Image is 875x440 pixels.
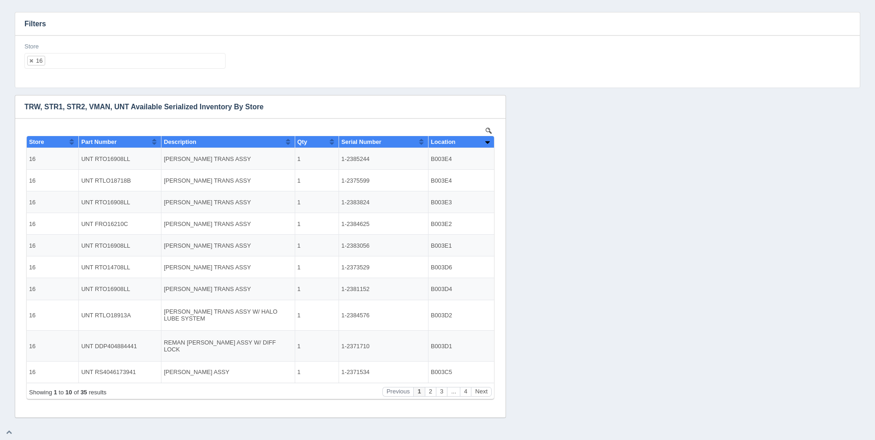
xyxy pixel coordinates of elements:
td: 16 [2,129,54,150]
td: UNT RTO16908LL [54,64,137,85]
td: 1-2385244 [315,20,404,42]
button: Sort column ascending [304,8,310,19]
td: 16 [2,172,54,203]
td: [PERSON_NAME] TRANS ASSY [137,20,270,42]
td: UNT RTO16908LL [54,20,137,42]
td: 1-2371710 [315,203,404,234]
button: Sort column ascending [44,8,50,19]
td: 1 [270,20,314,42]
td: 1 [270,85,314,107]
td: 1 [270,150,314,172]
td: 16 [2,20,54,42]
td: UNT RS4046173941 [54,233,137,255]
td: UNT RTO16908LL [54,150,137,172]
td: B003D4 [404,150,470,172]
td: [PERSON_NAME] TRANS ASSY W/ HALO LUBE SYSTEM [137,172,270,203]
label: Store [24,42,39,51]
td: B003E3 [404,64,470,85]
span: Location [406,11,431,18]
button: Page 4 [435,259,446,269]
span: Part Number [57,11,92,18]
span: Serial Number [317,11,357,18]
td: 16 [2,233,54,255]
td: 1 [270,42,314,64]
td: 16 [2,107,54,129]
td: 1 [270,233,314,255]
td: 16 [2,150,54,172]
td: UNT RTLO18913A [54,172,137,203]
td: B003C5 [404,233,470,255]
span: Description [139,11,172,18]
b: 1 [30,261,33,268]
td: 1-2371534 [315,233,404,255]
td: B003D2 [404,172,470,203]
td: [PERSON_NAME] TRANS ASSY [137,64,270,85]
td: UNT RTLO18718B [54,42,137,64]
h3: Filters [15,12,860,36]
button: Sort column ascending [261,8,267,19]
td: UNT DDP404884441 [54,203,137,234]
td: B003E4 [404,42,470,64]
td: 1 [270,107,314,129]
td: 1 [270,129,314,150]
button: Sort column ascending [127,8,133,19]
td: UNT FRO16210C [54,85,137,107]
td: [PERSON_NAME] TRANS ASSY [137,129,270,150]
td: 1-2381152 [315,150,404,172]
td: B003D6 [404,129,470,150]
td: 1 [270,64,314,85]
div: Page 1 of 4 [5,262,82,268]
td: B003E2 [404,85,470,107]
b: 10 [41,261,48,268]
td: 1-2375599 [315,42,404,64]
b: 35 [56,261,62,268]
td: 16 [2,64,54,85]
button: ... [423,259,435,269]
td: 1-2384625 [315,85,404,107]
td: B003E4 [404,20,470,42]
td: 1-2383056 [315,107,404,129]
td: [PERSON_NAME] ASSY [137,233,270,255]
td: 1 [270,203,314,234]
h3: TRW, STR1, STR2, VMAN, UNT Available Serialized Inventory By Store [15,95,492,119]
td: 16 [2,85,54,107]
td: 1-2383824 [315,64,404,85]
span: Store [5,11,20,18]
div: 16 [36,58,42,64]
td: 16 [2,42,54,64]
td: UNT RTO16908LL [54,107,137,129]
button: Page 3 [411,259,423,269]
td: 1-2373529 [315,129,404,150]
button: Page 1 [389,259,400,269]
td: 1-2384576 [315,172,404,203]
td: 1 [270,172,314,203]
button: Previous [358,259,389,269]
td: B003E1 [404,107,470,129]
td: [PERSON_NAME] TRANS ASSY [137,150,270,172]
td: [PERSON_NAME] TRANS ASSY [137,85,270,107]
td: [PERSON_NAME] TRANS ASSY [137,42,270,64]
button: Sort column ascending [460,8,466,19]
td: UNT RTO14708LL [54,129,137,150]
td: [PERSON_NAME] TRANS ASSY [137,107,270,129]
td: 16 [2,203,54,234]
td: REMAN [PERSON_NAME] ASSY W/ DIFF LOCK [137,203,270,234]
span: Qty [273,11,283,18]
button: Sort column ascending [394,8,400,19]
td: B003D1 [404,203,470,234]
button: Next [446,259,467,269]
button: Page 2 [400,259,411,269]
